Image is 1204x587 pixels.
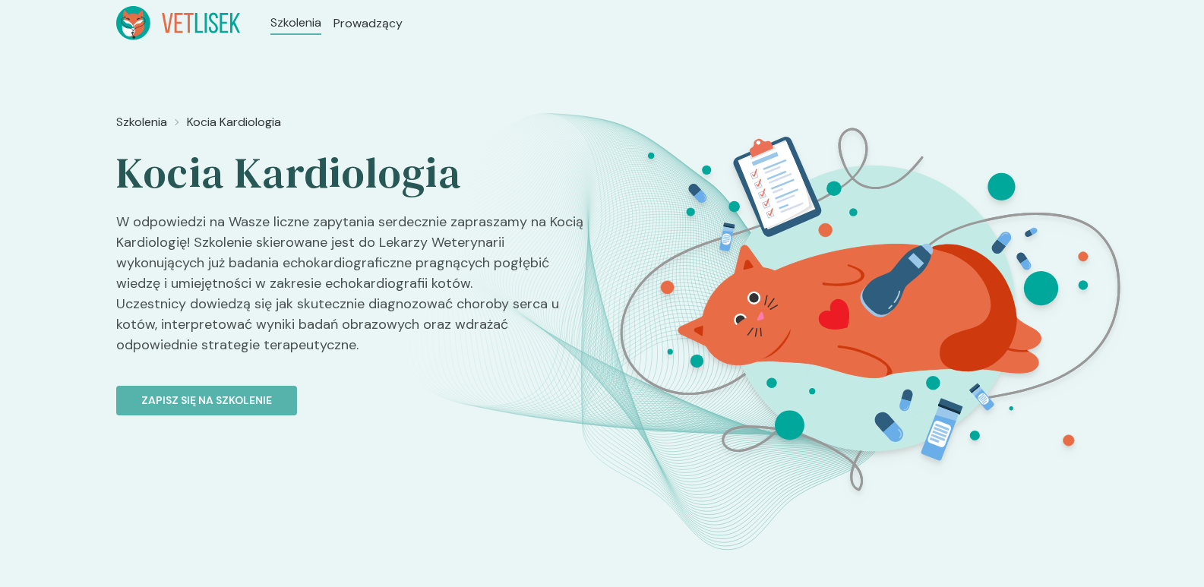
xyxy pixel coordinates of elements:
[141,393,272,409] p: Zapisz się na szkolenie
[116,147,590,200] h2: Kocia Kardiologia
[333,14,403,33] a: Prowadzący
[116,386,297,415] button: Zapisz się na szkolenie
[116,113,167,131] a: Szkolenia
[187,113,281,131] a: Kocia Kardiologia
[116,212,590,368] p: W odpowiedzi na Wasze liczne zapytania serdecznie zapraszamy na Kocią Kardiologię! Szkolenie skie...
[600,107,1139,512] img: aHfXk0MqNJQqH-jX_KociaKardio_BT.svg
[116,368,590,415] a: Zapisz się na szkolenie
[270,14,321,32] a: Szkolenia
